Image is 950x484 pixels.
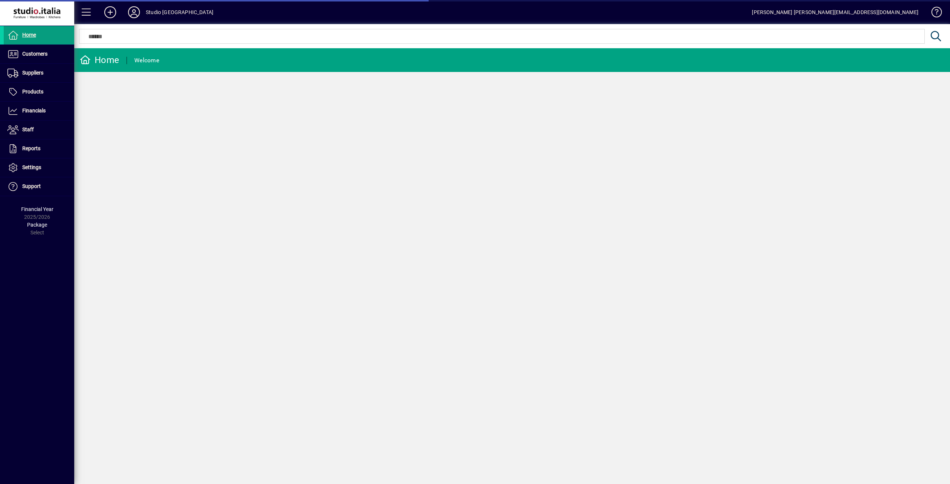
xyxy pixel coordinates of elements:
a: Staff [4,121,74,139]
span: Suppliers [22,70,43,76]
div: Welcome [134,55,159,66]
button: Add [98,6,122,19]
span: Reports [22,145,40,151]
a: Customers [4,45,74,63]
a: Support [4,177,74,196]
span: Customers [22,51,47,57]
a: Suppliers [4,64,74,82]
a: Settings [4,158,74,177]
a: Reports [4,139,74,158]
span: Support [22,183,41,189]
span: Settings [22,164,41,170]
div: Home [80,54,119,66]
span: Home [22,32,36,38]
a: Financials [4,102,74,120]
div: Studio [GEOGRAPHIC_DATA] [146,6,213,18]
button: Profile [122,6,146,19]
span: Package [27,222,47,228]
span: Products [22,89,43,95]
a: Products [4,83,74,101]
a: Knowledge Base [926,1,941,26]
span: Financial Year [21,206,53,212]
span: Financials [22,108,46,113]
div: [PERSON_NAME] [PERSON_NAME][EMAIL_ADDRESS][DOMAIN_NAME] [752,6,918,18]
span: Staff [22,126,34,132]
